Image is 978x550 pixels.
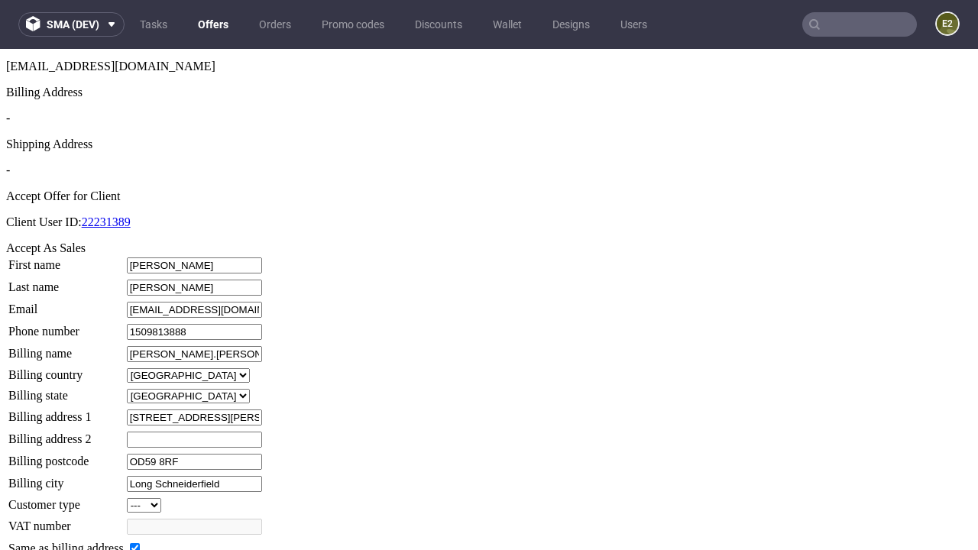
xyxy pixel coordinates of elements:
[8,230,125,247] td: Last name
[543,12,599,37] a: Designs
[189,12,238,37] a: Offers
[8,382,125,400] td: Billing address 2
[8,360,125,377] td: Billing address 1
[8,448,125,464] td: Customer type
[8,491,125,508] td: Same as billing address
[8,404,125,422] td: Billing postcode
[8,252,125,270] td: Email
[18,12,125,37] button: sma (dev)
[82,167,131,180] a: 22231389
[8,319,125,335] td: Billing country
[937,13,958,34] figcaption: e2
[484,12,531,37] a: Wallet
[47,19,99,30] span: sma (dev)
[6,63,10,76] span: -
[406,12,471,37] a: Discounts
[8,426,125,444] td: Billing city
[6,37,972,50] div: Billing Address
[6,89,972,102] div: Shipping Address
[250,12,300,37] a: Orders
[611,12,656,37] a: Users
[6,167,972,180] p: Client User ID:
[313,12,393,37] a: Promo codes
[6,115,10,128] span: -
[8,274,125,292] td: Phone number
[131,12,176,37] a: Tasks
[6,11,215,24] span: [EMAIL_ADDRESS][DOMAIN_NAME]
[8,339,125,355] td: Billing state
[8,296,125,314] td: Billing name
[6,141,972,154] div: Accept Offer for Client
[8,469,125,487] td: VAT number
[6,192,972,206] div: Accept As Sales
[8,208,125,225] td: First name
